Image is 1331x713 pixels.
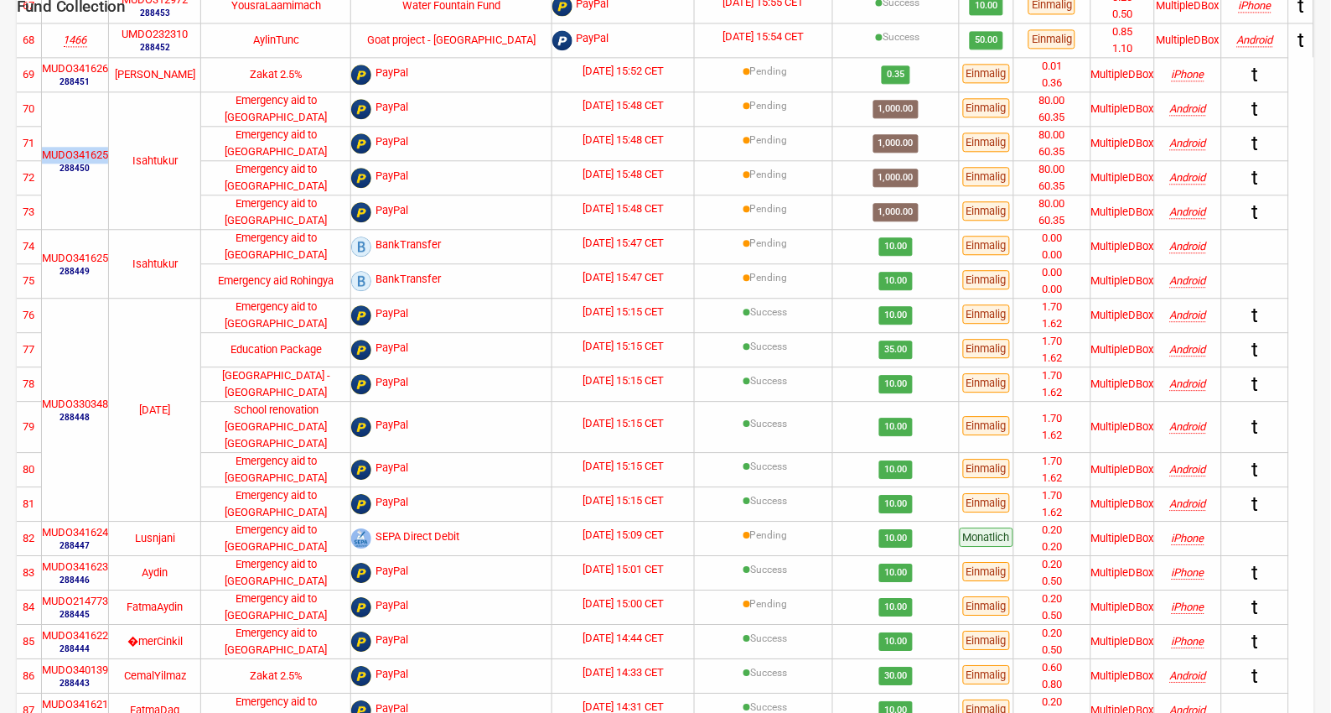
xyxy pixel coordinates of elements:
[201,521,351,555] td: Emergency aid to [GEOGRAPHIC_DATA]
[1170,206,1206,218] i: Mozilla/5.0 (Linux; Android 10; TECNO KD7 Build/QP1A.190711.020; wv) AppleWebKit/537.36 (KHTML, l...
[351,23,552,57] td: Goat project - [GEOGRAPHIC_DATA]
[201,160,351,195] td: Emergency aid to [GEOGRAPHIC_DATA]
[109,57,201,91] td: [PERSON_NAME]
[42,524,108,541] label: MUDO341624
[42,662,108,679] label: MUDO340139
[583,664,664,681] label: [DATE] 14:33 CET
[1091,668,1154,684] div: MultipleDBox
[17,624,42,658] td: 85
[1014,384,1090,401] li: 1.62
[375,99,408,119] span: PayPal
[1091,341,1154,358] div: MultipleDBox
[1014,625,1090,642] li: 0.20
[375,271,441,291] span: BankTransfer
[750,596,788,612] label: Pending
[42,677,108,690] small: 288443
[1014,694,1090,710] li: 0.20
[1014,556,1090,573] li: 0.20
[1172,635,1204,648] i: Mozilla/5.0 (iPhone; CPU iPhone OS 18_5 like Mac OS X) AppleWebKit/605.1.15 (KHTML, like Gecko) V...
[17,555,42,590] td: 83
[1170,377,1206,390] i: Mozilla/5.0 (Linux; Android 10; K) AppleWebKit/537.36 (KHTML, like Gecko) Chrome/140.0.0.0 Mobile...
[873,100,919,118] span: 1,000.00
[1014,58,1090,75] li: 0.01
[109,624,201,658] td: �merCinkil
[583,338,664,355] label: [DATE] 15:15 CET
[963,339,1010,358] span: Einmalig
[583,527,664,544] label: [DATE] 15:09 CET
[1170,274,1206,287] i: Mozilla/5.0 (Linux; Android 10; TECNO KD7 Build/QP1A.190711.020; wv) AppleWebKit/537.36 (KHTML, l...
[1251,63,1258,86] span: t
[375,237,441,257] span: BankTransfer
[583,596,664,612] label: [DATE] 15:00 CET
[879,306,913,325] span: 10.00
[42,539,108,552] small: 288447
[750,373,787,388] label: Success
[1091,101,1154,117] div: MultipleDBox
[375,133,408,154] span: PayPal
[1014,504,1090,521] li: 1.62
[879,495,913,513] span: 10.00
[1091,419,1154,435] div: MultipleDBox
[1091,599,1154,616] div: MultipleDBox
[750,493,787,508] label: Success
[1014,676,1090,693] li: 0.80
[42,75,108,88] small: 288451
[1014,92,1090,109] li: 80.00
[1091,530,1154,547] div: MultipleDBox
[1014,659,1090,676] li: 0.60
[201,195,351,229] td: Emergency aid to [GEOGRAPHIC_DATA]
[1251,304,1258,327] span: t
[109,298,201,521] td: [DATE]
[960,528,1013,547] span: Monatlich
[963,236,1010,255] span: Einmalig
[375,305,408,325] span: PayPal
[122,26,188,43] label: UMDO232310
[1014,539,1090,555] li: 0.20
[583,561,664,578] label: [DATE] 15:01 CET
[1014,161,1090,178] li: 80.00
[17,195,42,229] td: 73
[201,23,351,57] td: AylinTunc
[750,236,788,251] label: Pending
[1170,171,1206,184] i: Mozilla/5.0 (Linux; Android 10; TECNO KD7 Build/QP1A.190711.020; wv) AppleWebKit/537.36 (KHTML, l...
[963,631,1010,650] span: Einmalig
[42,396,108,413] label: MUDO330348
[17,57,42,91] td: 69
[879,564,913,582] span: 10.00
[1091,23,1154,40] li: 0.85
[375,340,408,360] span: PayPal
[1251,372,1258,396] span: t
[1028,29,1075,49] span: Einmalig
[1091,204,1154,221] div: MultipleDBox
[873,203,919,221] span: 1,000.00
[1251,338,1258,362] span: t
[201,91,351,126] td: Emergency aid to [GEOGRAPHIC_DATA]
[963,373,1010,393] span: Einmalig
[1091,6,1154,23] li: 0.50
[583,458,664,475] label: [DATE] 15:15 CET
[109,658,201,693] td: CemalYilmaz
[201,658,351,693] td: Zakat 2.5%
[1251,561,1258,585] span: t
[17,401,42,452] td: 79
[750,416,787,431] label: Success
[201,57,351,91] td: Zakat 2.5%
[1091,307,1154,324] div: MultipleDBox
[17,229,42,263] td: 74
[109,590,201,624] td: FatmaAydin
[201,590,351,624] td: Emergency aid to [GEOGRAPHIC_DATA]
[17,298,42,332] td: 76
[750,167,788,182] label: Pending
[201,401,351,452] td: School renovation [GEOGRAPHIC_DATA] [GEOGRAPHIC_DATA]
[375,632,408,652] span: PayPal
[1251,166,1258,190] span: t
[1014,453,1090,470] li: 1.70
[873,134,919,153] span: 1,000.00
[970,31,1003,49] span: 50.00
[879,667,913,685] span: 30.00
[201,452,351,487] td: Emergency aid to [GEOGRAPHIC_DATA]
[42,643,108,655] small: 288444
[17,126,42,160] td: 71
[375,666,408,686] span: PayPal
[1014,487,1090,504] li: 1.70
